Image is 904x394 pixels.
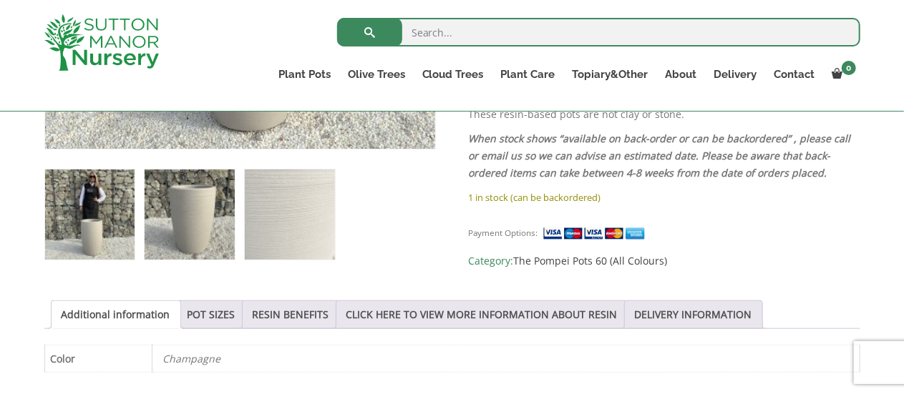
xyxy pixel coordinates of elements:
a: The Pompei Pots 60 (All Colours) [513,254,667,267]
p: Champagne [163,345,849,372]
a: Contact [766,64,824,84]
img: payment supported [543,226,650,241]
span: Category: [468,252,860,270]
a: DELIVERY INFORMATION [635,301,752,328]
a: About [657,64,706,84]
a: Delivery [706,64,766,84]
a: Cloud Trees [414,64,492,84]
a: RESIN BENEFITS [253,301,329,328]
a: Olive Trees [339,64,414,84]
a: Topiary&Other [564,64,657,84]
img: logo [44,14,159,71]
a: Additional information [62,301,170,328]
table: Product Details [44,345,860,373]
a: POT SIZES [188,301,235,328]
img: The Pompei Pot 60 Colour Champagne [45,169,135,259]
a: Plant Care [492,64,564,84]
img: The Pompei Pot 60 Colour Champagne - Image 2 [145,169,234,259]
p: These resin-based pots are not clay or stone. [468,106,860,123]
img: The Pompei Pot 60 Colour Champagne - Image 3 [245,169,334,259]
th: Color [44,345,152,373]
input: Search... [337,18,860,46]
em: When stock shows “available on back-order or can be backordered” , please call or email us so we ... [468,132,850,179]
a: 0 [824,64,860,84]
a: Plant Pots [270,64,339,84]
small: Payment Options: [468,227,538,238]
span: 0 [842,61,856,75]
a: CLICK HERE TO VIEW MORE INFORMATION ABOUT RESIN [346,301,618,328]
p: 1 in stock (can be backordered) [468,189,860,206]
